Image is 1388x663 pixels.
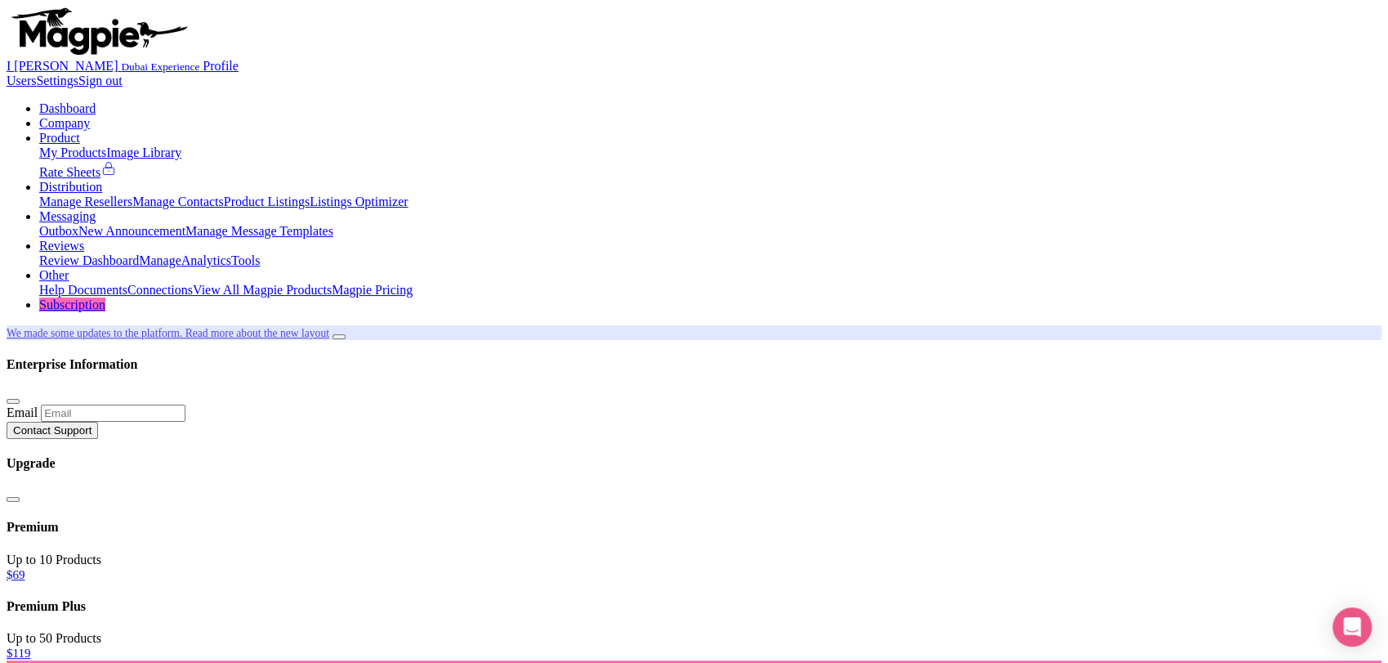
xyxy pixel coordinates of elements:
a: Subscription [39,298,105,311]
h4: Premium [7,520,1381,535]
small: Dubai Experience [121,60,199,73]
a: Company [39,116,90,130]
h4: Premium Plus [7,599,1381,614]
a: Distribution [39,180,102,194]
div: Up to 50 Products [7,631,1381,646]
button: Contact Support [7,422,98,439]
a: Product Listings [224,195,310,208]
a: New Announcement [78,224,185,238]
input: Email [41,405,185,422]
label: Email [7,405,38,419]
a: Other [39,268,69,282]
img: logo-ab69f6fb50320c5b225c76a69d11143b.png [7,7,190,56]
h4: Enterprise Information [7,357,1381,372]
a: Rate Sheets [39,165,117,179]
a: $119 [7,647,30,660]
a: We made some updates to the platform. Read more about the new layout [7,327,329,339]
a: Connections [127,283,193,297]
a: Tools [231,253,260,267]
button: Close [7,399,20,404]
h4: Upgrade [7,456,1381,471]
a: Users [7,74,36,87]
div: Open Intercom Messenger [1332,607,1372,647]
a: Image Library [106,146,181,159]
a: Analytics [181,253,231,267]
a: Profile [203,59,239,73]
a: Messaging [39,209,96,223]
button: Close [7,497,20,502]
a: Settings [36,74,78,87]
span: [PERSON_NAME] [14,59,118,73]
a: Sign out [78,74,123,87]
a: Manage Resellers [39,195,132,208]
a: Manage Message Templates [185,224,333,238]
span: I [7,59,11,73]
a: Listings Optimizer [310,195,408,208]
a: Product [39,131,80,145]
div: Up to 10 Products [7,553,1381,567]
a: $69 [7,568,25,581]
a: I [PERSON_NAME] Dubai Experience [7,59,203,73]
a: Manage Contacts [132,195,224,208]
a: Outbox [39,224,78,238]
a: Reviews [39,239,84,253]
a: Dashboard [39,101,96,115]
a: Magpie Pricing [332,283,413,297]
a: Manage [139,253,181,267]
button: Close announcement [332,334,346,339]
a: Help Documents [39,283,127,297]
a: View All Magpie Products [193,283,332,297]
a: My Products [39,146,106,159]
a: Review Dashboard [39,253,139,267]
